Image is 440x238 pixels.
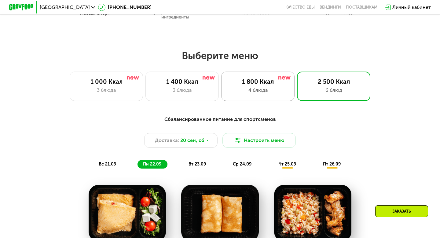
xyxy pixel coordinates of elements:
[346,5,377,10] div: поставщикам
[40,5,90,10] span: [GEOGRAPHIC_DATA]
[143,162,161,167] span: пн 22.09
[392,4,431,11] div: Личный кабинет
[76,87,137,94] div: 3 блюда
[180,137,204,144] span: 20 сен, сб
[303,87,364,94] div: 6 блюд
[303,78,364,85] div: 2 500 Ккал
[155,137,179,144] span: Доставка:
[228,78,288,85] div: 1 800 Ккал
[279,162,296,167] span: чт 25.09
[99,162,116,167] span: вс 21.09
[323,162,341,167] span: пт 26.09
[320,5,341,10] a: Вендинги
[152,87,212,94] div: 3 блюда
[375,205,428,217] div: Заказать
[152,78,212,85] div: 1 400 Ккал
[20,50,420,62] h2: Выберите меню
[189,162,206,167] span: вт 23.09
[76,78,137,85] div: 1 000 Ккал
[233,162,251,167] span: ср 24.09
[39,116,401,123] div: Сбалансированное питание для спортсменов
[98,4,152,11] a: [PHONE_NUMBER]
[222,133,296,148] button: Настроить меню
[228,87,288,94] div: 4 блюда
[285,5,315,10] a: Качество еды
